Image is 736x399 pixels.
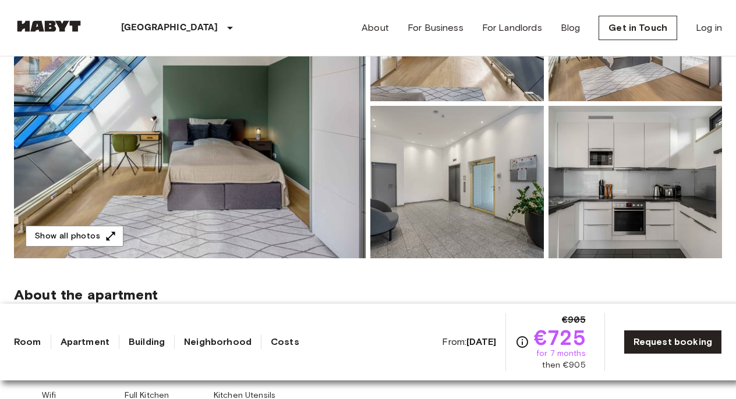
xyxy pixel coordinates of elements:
a: Building [129,335,165,349]
img: Habyt [14,20,84,32]
a: Room [14,335,41,349]
a: About [362,21,389,35]
svg: Check cost overview for full price breakdown. Please note that discounts apply to new joiners onl... [515,335,529,349]
span: €725 [534,327,586,348]
a: Blog [561,21,581,35]
a: Get in Touch [599,16,677,40]
a: Request booking [624,330,722,354]
span: for 7 months [536,348,586,359]
span: From: [442,336,496,348]
button: Show all photos [26,226,123,247]
span: About the apartment [14,286,158,304]
a: For Business [408,21,463,35]
a: Log in [696,21,722,35]
p: [GEOGRAPHIC_DATA] [121,21,218,35]
b: [DATE] [466,336,496,347]
a: Apartment [61,335,109,349]
a: Costs [271,335,299,349]
span: €905 [562,313,586,327]
span: then €905 [542,359,585,371]
img: Picture of unit DE-01-010-002-01HF [549,106,722,258]
a: For Landlords [482,21,542,35]
a: Neighborhood [184,335,252,349]
img: Picture of unit DE-01-010-002-01HF [370,106,544,258]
